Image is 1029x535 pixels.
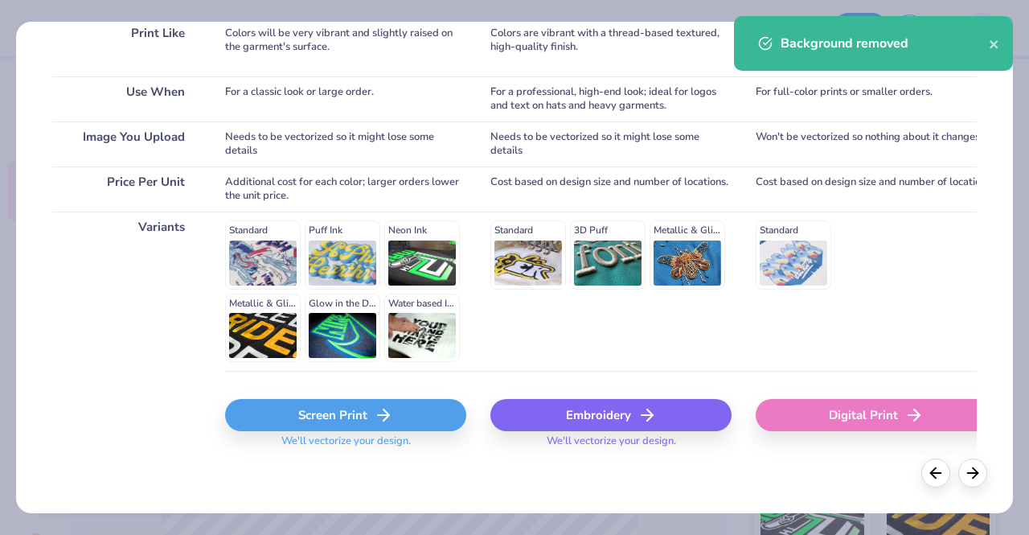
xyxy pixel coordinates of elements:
div: Won't be vectorized so nothing about it changes [756,121,997,167]
div: Additional cost for each color; larger orders lower the unit price. [225,167,466,212]
div: Screen Print [225,399,466,431]
div: For full-color prints or smaller orders. [756,76,997,121]
div: Image You Upload [52,121,201,167]
div: Digital Print [756,399,997,431]
span: We'll vectorize your design. [540,434,683,458]
div: Needs to be vectorized so it might lose some details [490,121,732,167]
div: Background removed [781,34,989,53]
span: We'll vectorize your design. [275,434,417,458]
div: Price Per Unit [52,167,201,212]
button: close [989,34,1000,53]
div: Use When [52,76,201,121]
div: For a professional, high-end look; ideal for logos and text on hats and heavy garments. [490,76,732,121]
div: Print Like [52,18,201,76]
div: Variants [52,212,201,371]
div: Needs to be vectorized so it might lose some details [225,121,466,167]
div: Cost based on design size and number of locations. [756,167,997,212]
div: Embroidery [490,399,732,431]
div: Colors will be very vibrant and slightly raised on the garment's surface. [225,18,466,76]
div: For a classic look or large order. [225,76,466,121]
div: Cost based on design size and number of locations. [490,167,732,212]
div: Colors are vibrant with a thread-based textured, high-quality finish. [490,18,732,76]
